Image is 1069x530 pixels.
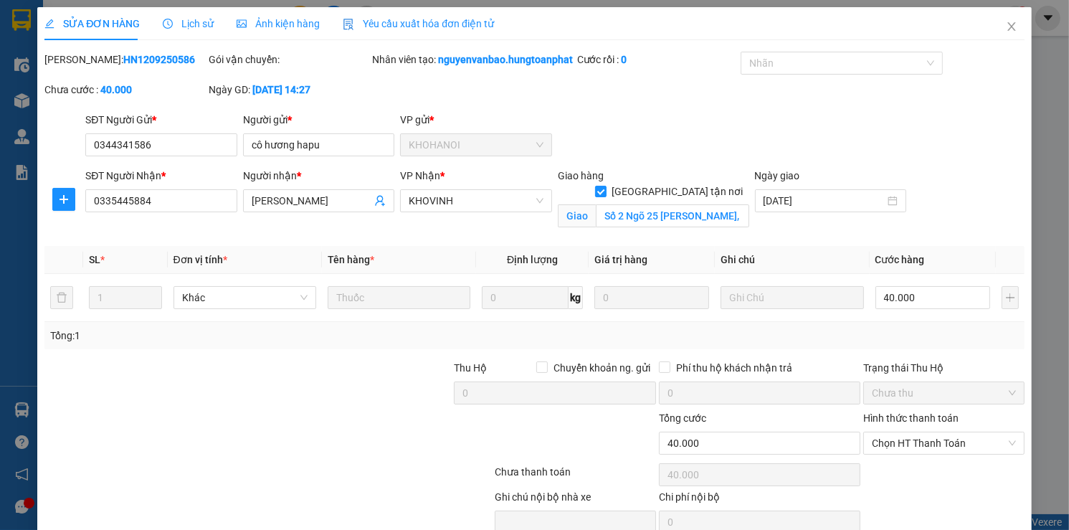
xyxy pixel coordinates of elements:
[237,19,247,29] span: picture
[163,19,173,29] span: clock-circle
[607,184,749,199] span: [GEOGRAPHIC_DATA] tận nơi
[596,204,749,227] input: Giao tận nơi
[755,170,800,181] label: Ngày giao
[992,7,1032,47] button: Close
[374,195,386,207] span: user-add
[872,432,1015,454] span: Chọn HT Thanh Toán
[343,18,494,29] span: Yêu cầu xuất hóa đơn điện tử
[50,328,413,344] div: Tổng: 1
[328,254,374,265] span: Tên hàng
[182,287,308,308] span: Khác
[44,82,205,98] div: Chưa cước :
[44,19,54,29] span: edit
[53,194,75,205] span: plus
[548,360,656,376] span: Chuyển khoản ng. gửi
[89,254,100,265] span: SL
[577,52,738,67] div: Cước rồi :
[495,489,655,511] div: Ghi chú nội bộ nhà xe
[85,112,237,128] div: SĐT Người Gửi
[409,190,543,212] span: KHOVINH
[863,412,959,424] label: Hình thức thanh toán
[875,254,925,265] span: Cước hàng
[622,54,627,65] b: 0
[594,254,647,265] span: Giá trị hàng
[50,286,73,309] button: delete
[507,254,558,265] span: Định lượng
[863,360,1024,376] div: Trạng thái Thu Hộ
[209,52,369,67] div: Gói vận chuyển:
[52,188,75,211] button: plus
[343,19,354,30] img: icon
[594,286,709,309] input: 0
[493,464,657,489] div: Chưa thanh toán
[85,168,237,184] div: SĐT Người Nhận
[721,286,863,309] input: Ghi Chú
[243,112,395,128] div: Người gửi
[163,18,214,29] span: Lịch sử
[659,412,706,424] span: Tổng cước
[243,168,395,184] div: Người nhận
[252,84,310,95] b: [DATE] 14:27
[558,204,596,227] span: Giao
[372,52,574,67] div: Nhân viên tạo:
[438,54,573,65] b: nguyenvanbao.hungtoanphat
[400,112,552,128] div: VP gửi
[670,360,798,376] span: Phí thu hộ khách nhận trả
[872,382,1015,404] span: Chưa thu
[100,84,132,95] b: 40.000
[409,134,543,156] span: KHOHANOI
[1006,21,1017,32] span: close
[44,18,140,29] span: SỬA ĐƠN HÀNG
[209,82,369,98] div: Ngày GD:
[44,52,205,67] div: [PERSON_NAME]:
[659,489,861,511] div: Chi phí nội bộ
[558,170,604,181] span: Giao hàng
[237,18,320,29] span: Ảnh kiện hàng
[715,246,869,274] th: Ghi chú
[328,286,470,309] input: VD: Bàn, Ghế
[569,286,583,309] span: kg
[454,362,487,374] span: Thu Hộ
[1002,286,1019,309] button: plus
[174,254,227,265] span: Đơn vị tính
[400,170,440,181] span: VP Nhận
[764,193,885,209] input: Ngày giao
[123,54,195,65] b: HN1209250586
